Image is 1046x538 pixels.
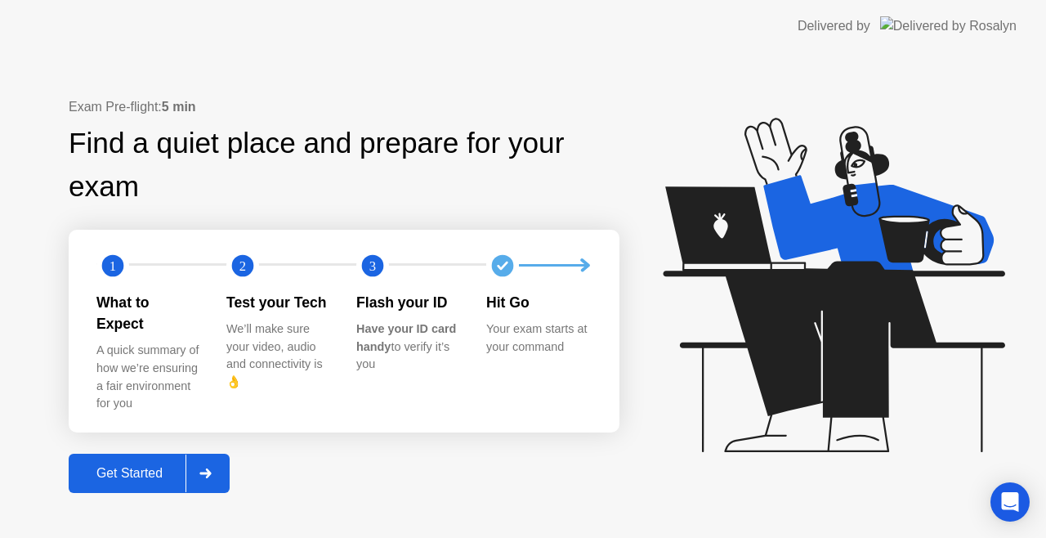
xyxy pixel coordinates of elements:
text: 2 [239,258,246,273]
div: Open Intercom Messenger [990,482,1030,522]
div: to verify it’s you [356,321,460,374]
div: Test your Tech [226,292,330,313]
div: Find a quiet place and prepare for your exam [69,122,619,208]
b: 5 min [162,100,196,114]
img: Delivered by Rosalyn [880,16,1017,35]
b: Have your ID card handy [356,322,456,353]
div: Exam Pre-flight: [69,97,619,117]
div: Flash your ID [356,292,460,313]
text: 1 [110,258,116,273]
div: Get Started [74,466,186,481]
text: 3 [369,258,376,273]
div: Delivered by [798,16,870,36]
div: Your exam starts at your command [486,321,590,356]
button: Get Started [69,454,230,493]
div: A quick summary of how we’re ensuring a fair environment for you [96,342,200,412]
div: We’ll make sure your video, audio and connectivity is 👌 [226,321,330,391]
div: Hit Go [486,292,590,313]
div: What to Expect [96,292,200,335]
